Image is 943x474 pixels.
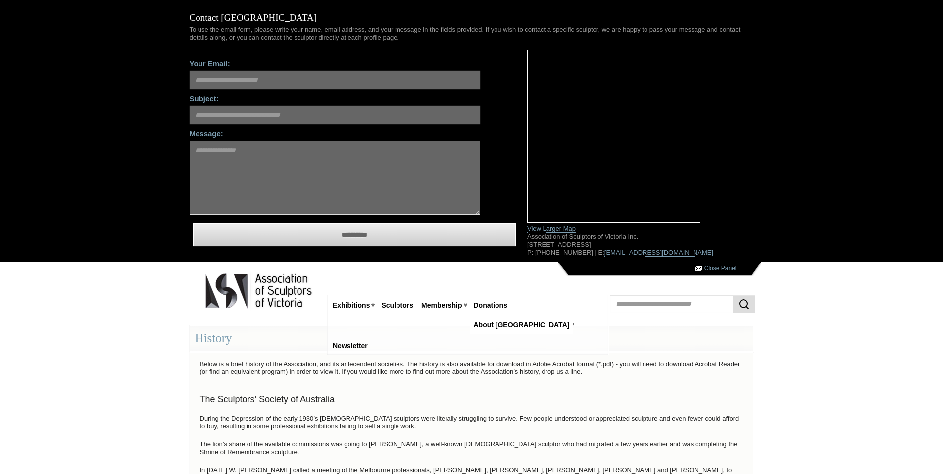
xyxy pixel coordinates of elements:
[604,249,713,257] a: [EMAIL_ADDRESS][DOMAIN_NAME]
[190,89,512,103] label: Subject:
[417,296,466,315] a: Membership
[704,265,737,272] a: Close Panel
[190,124,512,138] label: Message:
[195,412,748,433] p: During the Depression of the early 1930’s [DEMOGRAPHIC_DATA] sculptors were literally struggling ...
[205,271,314,311] img: logo.png
[329,337,372,355] a: Newsletter
[195,358,748,378] p: Below is a brief history of the Association, and its antecendent societies. The history is also a...
[738,298,750,310] img: Search
[470,296,511,315] a: Donations
[200,394,335,404] span: The Sculptors’ Society of Australia
[329,296,374,315] a: Exhibitions
[190,13,754,26] h1: Contact [GEOGRAPHIC_DATA]
[195,438,748,459] p: The lion’s share of the available commissions was going to [PERSON_NAME], a well-known [DEMOGRAPH...
[190,54,512,68] label: Your Email:
[695,266,702,271] img: Contact ASV
[377,296,417,315] a: Sculptors
[190,26,754,42] p: To use the email form, please write your name, email address, and your message in the fields prov...
[470,316,574,334] a: About [GEOGRAPHIC_DATA]
[527,233,754,257] p: Association of Sculptors of Victoria Inc. [STREET_ADDRESS] P: [PHONE_NUMBER] | E:
[190,325,754,352] div: History
[527,225,576,233] a: View Larger Map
